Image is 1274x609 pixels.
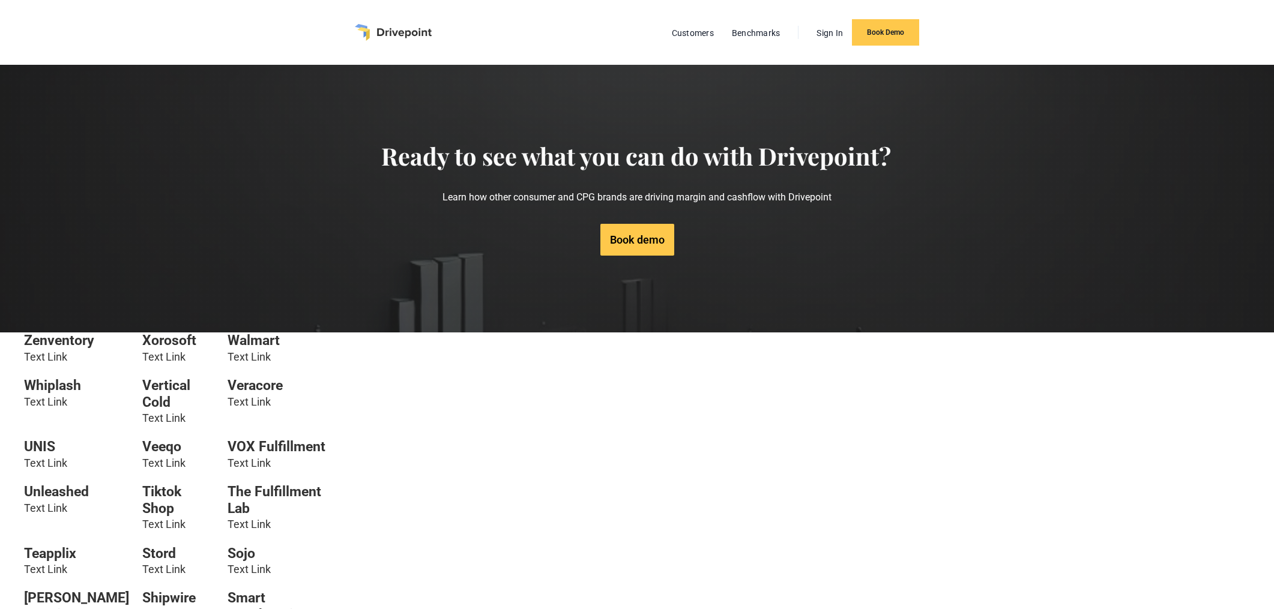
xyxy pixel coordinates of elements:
[142,590,214,607] h6: Shipwire
[228,332,333,349] h6: Walmart
[852,19,919,46] a: Book Demo
[228,563,271,575] a: Text Link
[142,332,214,349] h6: Xorosoft
[382,170,892,224] p: Learn how other consumer and CPG brands are driving margin and cashflow with Drivepoint
[24,545,129,562] h6: Teapplix
[228,484,333,517] h6: The Fulfillment Lab
[228,439,333,455] h6: VOX Fulfillment
[24,439,129,455] h6: UNIS
[24,457,67,469] a: Text Link
[24,350,67,363] a: Text Link
[228,545,333,562] h6: Sojo
[228,377,333,394] h6: Veracore
[142,545,214,562] h6: Stord
[24,563,67,575] a: Text Link
[142,518,186,530] a: Text Link
[355,24,432,41] a: home
[142,350,186,363] a: Text Link
[24,377,129,394] h6: Whiplash
[24,484,129,500] h6: Unleashed
[142,484,214,517] h6: Tiktok Shop
[726,25,786,41] a: Benchmarks
[142,377,214,410] h6: Vertical Cold
[24,502,67,514] a: Text Link
[228,457,271,469] a: Text Link
[228,395,271,408] a: Text Link
[142,563,186,575] a: Text Link
[666,25,720,41] a: Customers
[24,395,67,408] a: Text Link
[228,518,271,530] a: Text Link
[24,332,129,349] h6: Zenventory
[811,25,849,41] a: Sign In
[142,457,186,469] a: Text Link
[228,350,271,363] a: Text Link
[381,142,890,170] h4: Ready to see what you can do with Drivepoint?
[142,439,214,455] h6: Veeqo
[600,224,674,256] a: Book demo
[142,412,186,424] a: Text Link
